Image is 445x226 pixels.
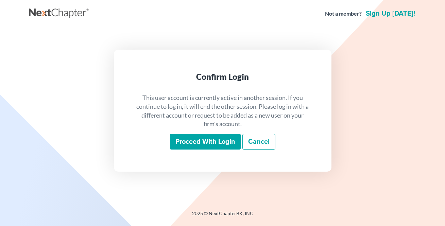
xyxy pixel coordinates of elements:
p: This user account is currently active in another session. If you continue to log in, it will end ... [136,93,310,128]
div: Confirm Login [136,71,310,82]
strong: Not a member? [325,10,362,18]
a: Sign up [DATE]! [364,10,416,17]
a: Cancel [242,134,275,150]
input: Proceed with login [170,134,241,150]
div: 2025 © NextChapterBK, INC [29,210,416,222]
